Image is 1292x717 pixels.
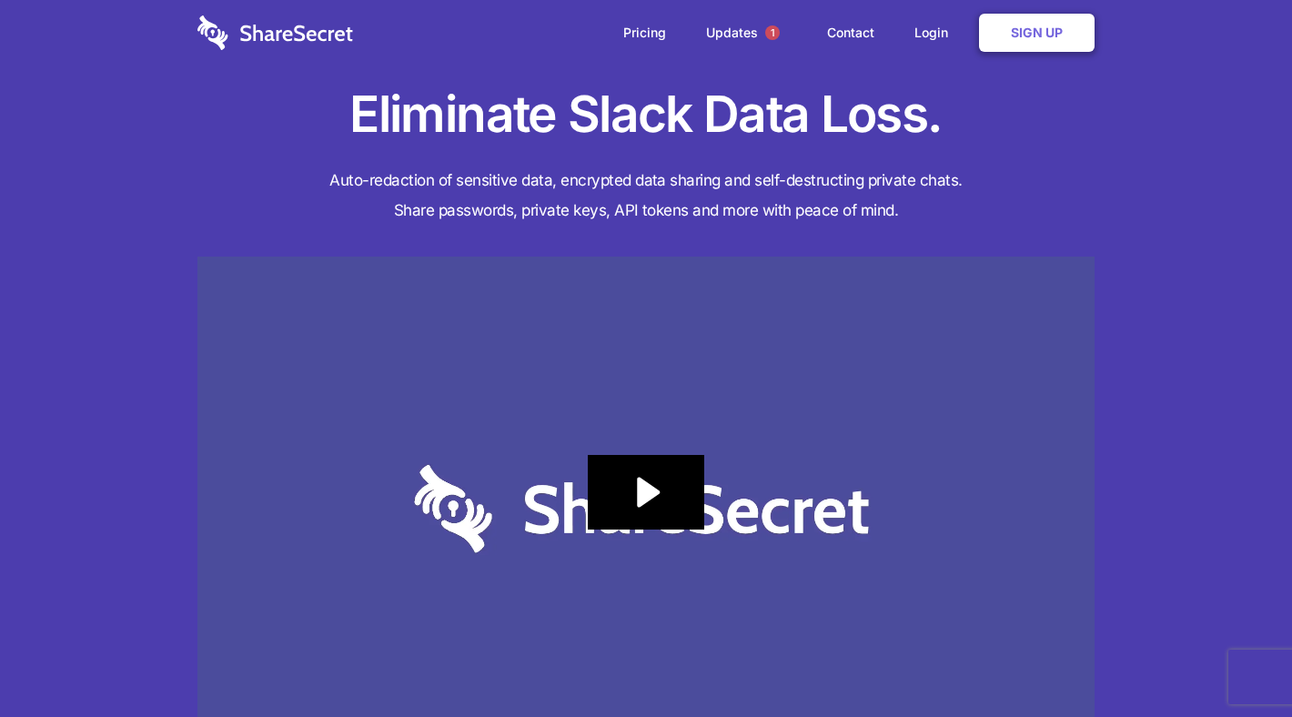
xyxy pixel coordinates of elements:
a: Pricing [605,5,684,61]
a: Contact [809,5,893,61]
a: Login [896,5,975,61]
h1: Eliminate Slack Data Loss. [197,82,1095,147]
button: Play Video: Sharesecret Slack Extension [588,455,704,530]
h4: Auto-redaction of sensitive data, encrypted data sharing and self-destructing private chats. Shar... [197,166,1095,226]
span: 1 [765,25,780,40]
a: Sign Up [979,14,1095,52]
img: logo-wordmark-white-trans-d4663122ce5f474addd5e946df7df03e33cb6a1c49d2221995e7729f52c070b2.svg [197,15,353,50]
